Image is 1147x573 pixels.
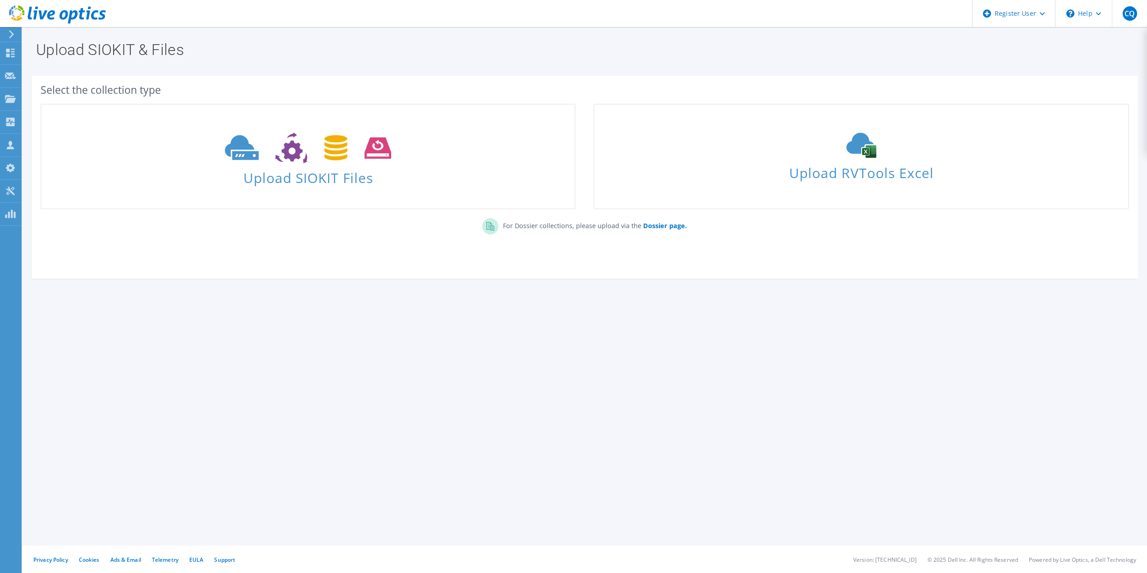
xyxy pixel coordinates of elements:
b: Dossier page. [643,221,687,230]
div: Select the collection type [41,85,1129,95]
a: Upload SIOKIT Files [41,104,576,209]
a: Ads & Email [110,556,141,564]
span: Upload SIOKIT Files [41,165,575,185]
a: Cookies [79,556,100,564]
svg: \n [1066,9,1074,18]
a: Dossier page. [641,221,687,230]
li: Powered by Live Optics, a Dell Technology [1029,556,1136,564]
li: © 2025 Dell Inc. All Rights Reserved [928,556,1018,564]
a: Privacy Policy [33,556,68,564]
a: Telemetry [152,556,178,564]
a: Upload RVTools Excel [594,104,1129,209]
a: Support [214,556,235,564]
li: Version: [TECHNICAL_ID] [853,556,917,564]
h1: Upload SIOKIT & Files [36,42,1129,57]
p: For Dossier collections, please upload via the [498,218,687,231]
span: CQ [1123,6,1137,21]
a: EULA [189,556,203,564]
span: Upload RVTools Excel [594,161,1128,180]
